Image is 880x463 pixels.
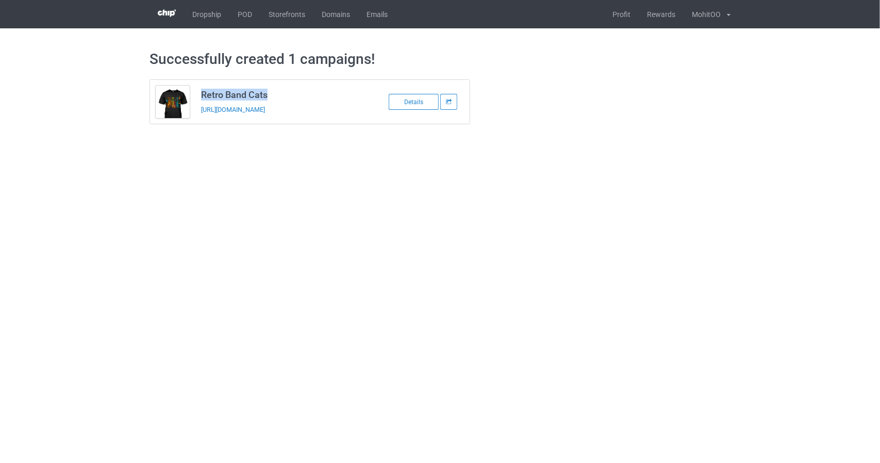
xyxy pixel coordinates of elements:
h3: Retro Band Cats [201,89,364,101]
img: 3d383065fc803cdd16c62507c020ddf8.png [158,9,176,17]
a: Details [389,97,440,106]
div: MohitOO [684,2,721,27]
div: Details [389,94,439,110]
h1: Successfully created 1 campaigns! [150,50,730,69]
a: [URL][DOMAIN_NAME] [201,106,265,113]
